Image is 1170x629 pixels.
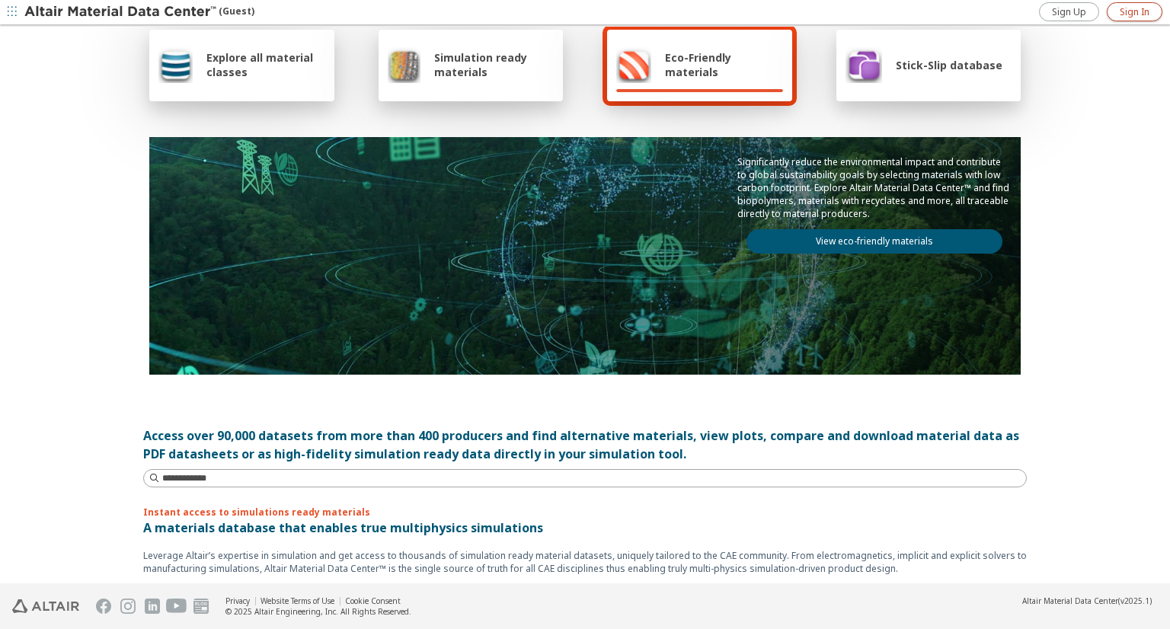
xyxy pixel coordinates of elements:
[345,595,401,606] a: Cookie Consent
[616,46,651,83] img: Eco-Friendly materials
[12,599,79,613] img: Altair Engineering
[1052,6,1086,18] span: Sign Up
[1120,6,1149,18] span: Sign In
[737,155,1012,220] p: Significantly reduce the environmental impact and contribute to global sustainability goals by se...
[388,46,420,83] img: Simulation ready materials
[896,58,1002,72] span: Stick-Slip database
[225,595,250,606] a: Privacy
[24,5,219,20] img: Altair Material Data Center
[746,229,1002,254] a: View eco-friendly materials
[143,506,1027,519] p: Instant access to simulations ready materials
[206,50,325,79] span: Explore all material classes
[225,606,411,617] div: © 2025 Altair Engineering, Inc. All Rights Reserved.
[143,519,1027,537] p: A materials database that enables true multiphysics simulations
[846,46,882,83] img: Stick-Slip database
[261,595,334,606] a: Website Terms of Use
[434,50,554,79] span: Simulation ready materials
[1039,2,1099,21] a: Sign Up
[1022,595,1152,606] div: (v2025.1)
[158,46,193,83] img: Explore all material classes
[24,5,254,20] div: (Guest)
[1107,2,1162,21] a: Sign In
[143,549,1027,575] p: Leverage Altair’s expertise in simulation and get access to thousands of simulation ready materia...
[143,426,1027,463] div: Access over 90,000 datasets from more than 400 producers and find alternative materials, view plo...
[1022,595,1118,606] span: Altair Material Data Center
[665,50,782,79] span: Eco-Friendly materials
